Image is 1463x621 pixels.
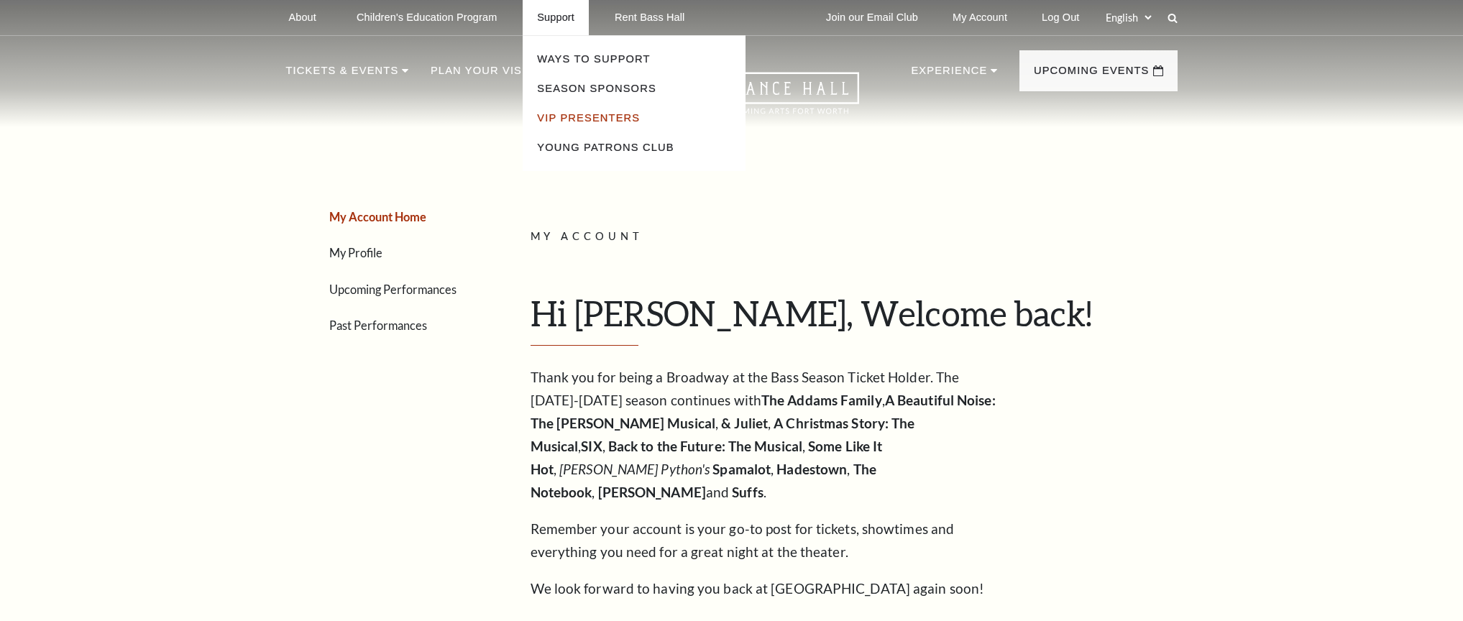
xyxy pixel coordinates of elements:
[531,517,998,563] p: Remember your account is your go-to post for tickets, showtimes and everything you need for a gre...
[531,293,1167,346] h1: Hi [PERSON_NAME], Welcome back!
[289,11,316,24] p: About
[598,484,706,500] strong: [PERSON_NAME]
[531,577,998,600] p: We look forward to having you back at [GEOGRAPHIC_DATA] again soon!
[537,112,640,124] a: VIP Presenters
[559,461,710,477] em: [PERSON_NAME] Python's
[286,62,399,88] p: Tickets & Events
[531,230,644,242] span: My Account
[721,415,768,431] strong: & Juliet
[1034,62,1150,88] p: Upcoming Events
[537,83,656,94] a: Season Sponsors
[776,461,847,477] strong: Hadestown
[431,62,533,88] p: Plan Your Visit
[531,366,998,504] p: Thank you for being a Broadway at the Bass Season Ticket Holder. The [DATE]-[DATE] season continu...
[712,461,771,477] strong: Spamalot
[581,438,602,454] strong: SIX
[329,282,457,296] a: Upcoming Performances
[732,484,763,500] strong: Suffs
[531,461,876,500] strong: The Notebook
[537,53,650,65] a: Ways To Support
[608,438,802,454] strong: Back to the Future: The Musical
[357,11,497,24] p: Children's Education Program
[911,62,987,88] p: Experience
[531,415,915,454] strong: A Christmas Story: The Musical
[537,11,574,24] p: Support
[329,246,382,259] a: My Profile
[329,210,426,224] a: My Account Home
[1103,11,1154,24] select: Select:
[329,318,427,332] a: Past Performances
[615,11,685,24] p: Rent Bass Hall
[531,438,883,477] strong: Some Like It Hot
[537,142,674,153] a: Young Patrons Club
[761,392,882,408] strong: The Addams Family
